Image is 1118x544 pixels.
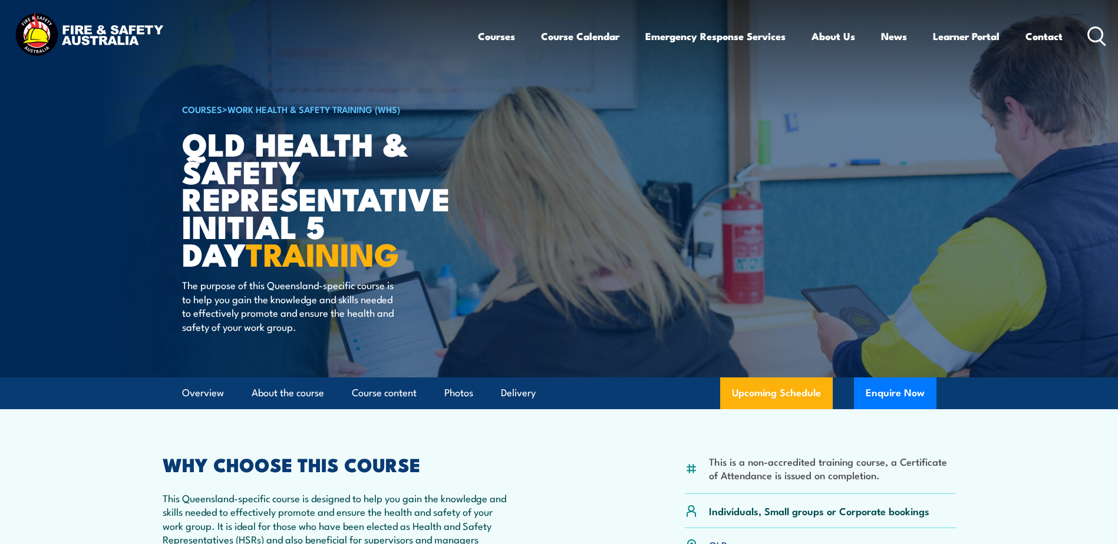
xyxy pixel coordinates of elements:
a: Upcoming Schedule [720,377,833,409]
p: The purpose of this Queensland-specific course is to help you gain the knowledge and skills neede... [182,278,397,333]
a: News [881,21,907,52]
p: Individuals, Small groups or Corporate bookings [709,504,929,518]
a: Courses [478,21,515,52]
a: Delivery [501,377,536,409]
a: Work Health & Safety Training (WHS) [227,102,400,115]
h2: WHY CHOOSE THIS COURSE [163,456,507,472]
a: Overview [182,377,224,409]
button: Enquire Now [854,377,936,409]
a: COURSES [182,102,222,115]
a: Emergency Response Services [645,21,786,52]
a: Course Calendar [541,21,619,52]
a: Contact [1025,21,1063,52]
li: This is a non-accredited training course, a Certificate of Attendance is issued on completion. [709,455,956,482]
a: About Us [812,21,855,52]
a: Photos [444,377,473,409]
a: About the course [252,377,324,409]
strong: TRAINING [246,228,399,277]
h1: QLD Health & Safety Representative Initial 5 Day [182,130,473,267]
a: Course content [352,377,417,409]
a: Learner Portal [933,21,1000,52]
h6: > [182,102,473,116]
